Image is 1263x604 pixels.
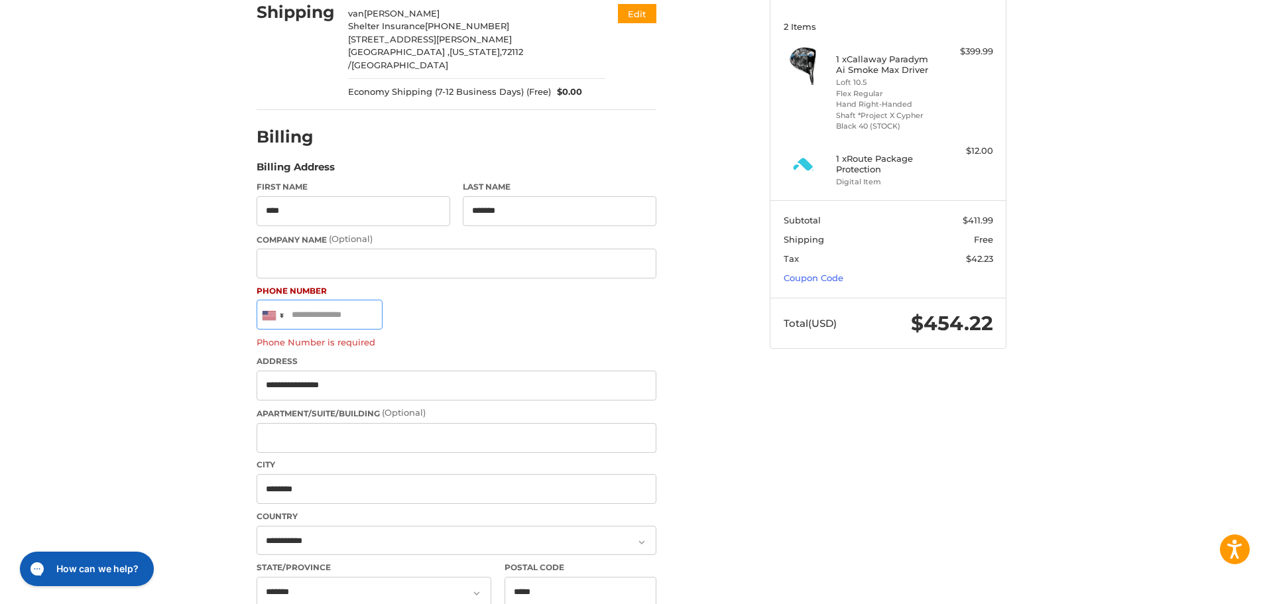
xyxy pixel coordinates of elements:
div: United States: +1 [257,300,288,329]
div: $12.00 [941,145,993,158]
li: Shaft *Project X Cypher Black 40 (STOCK) [836,110,937,132]
span: Subtotal [784,215,821,225]
span: Tax [784,253,799,264]
h4: 1 x Callaway Paradym Ai Smoke Max Driver [836,54,937,76]
span: [PERSON_NAME] [364,8,440,19]
label: State/Province [257,562,491,574]
label: Apartment/Suite/Building [257,406,656,420]
label: Phone Number is required [257,337,656,347]
span: [GEOGRAPHIC_DATA] [351,60,448,70]
iframe: Gorgias live chat messenger [13,547,158,591]
label: First Name [257,181,450,193]
h3: 2 Items [784,21,993,32]
li: Loft 10.5 [836,77,937,88]
li: Hand Right-Handed [836,99,937,110]
span: Shelter Insurance [348,21,425,31]
h4: 1 x Route Package Protection [836,153,937,175]
span: Shipping [784,234,824,245]
span: [PHONE_NUMBER] [425,21,509,31]
span: [STREET_ADDRESS][PERSON_NAME] [348,34,512,44]
label: Last Name [463,181,656,193]
span: $0.00 [551,86,583,99]
a: Coupon Code [784,272,843,283]
span: [US_STATE], [450,46,502,57]
span: $42.23 [966,253,993,264]
span: $454.22 [911,311,993,335]
span: Economy Shipping (7-12 Business Days) (Free) [348,86,551,99]
span: Total (USD) [784,317,837,330]
span: van [348,8,364,19]
small: (Optional) [382,407,426,418]
h2: Billing [257,127,334,147]
label: Company Name [257,233,656,246]
label: Address [257,355,656,367]
small: (Optional) [329,233,373,244]
label: Country [257,511,656,522]
div: $399.99 [941,45,993,58]
span: [GEOGRAPHIC_DATA] , [348,46,450,57]
button: Edit [618,4,656,23]
li: Flex Regular [836,88,937,99]
h2: Shipping [257,2,335,23]
li: Digital Item [836,176,937,188]
label: City [257,459,656,471]
span: 72112 / [348,46,523,70]
span: Free [974,234,993,245]
label: Phone Number [257,285,656,297]
span: $411.99 [963,215,993,225]
legend: Billing Address [257,160,335,181]
label: Postal Code [505,562,657,574]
